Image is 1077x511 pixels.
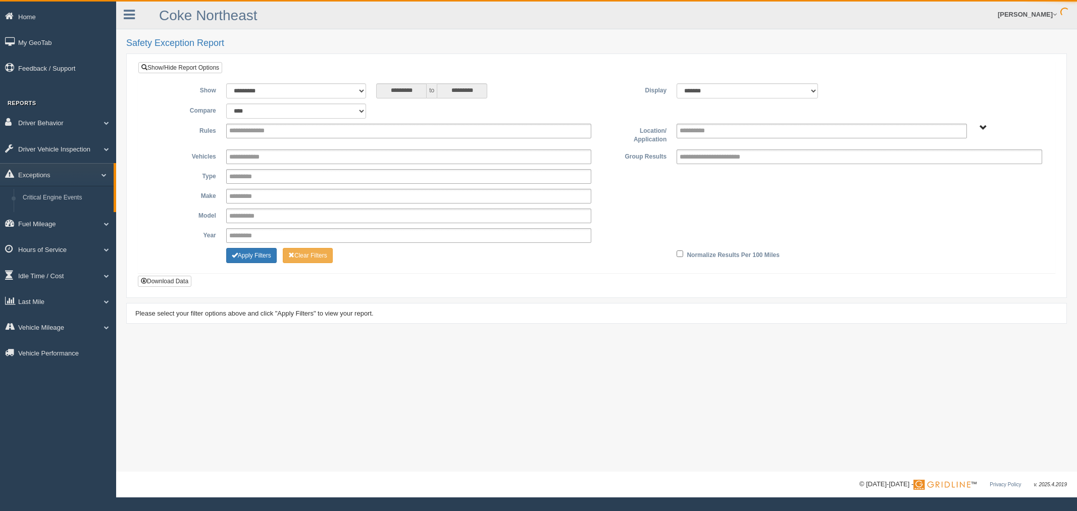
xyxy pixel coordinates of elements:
button: Download Data [138,276,191,287]
button: Change Filter Options [226,248,277,263]
label: Vehicles [146,149,221,162]
label: Display [596,83,672,95]
label: Rules [146,124,221,136]
a: Privacy Policy [990,482,1021,487]
label: Type [146,169,221,181]
span: Please select your filter options above and click "Apply Filters" to view your report. [135,310,374,317]
label: Show [146,83,221,95]
div: © [DATE]-[DATE] - ™ [859,479,1067,490]
label: Compare [146,104,221,116]
h2: Safety Exception Report [126,38,1067,48]
span: to [427,83,437,98]
span: v. 2025.4.2019 [1034,482,1067,487]
label: Make [146,189,221,201]
img: Gridline [913,480,970,490]
a: Critical Engine Events [18,189,114,207]
button: Change Filter Options [283,248,333,263]
label: Group Results [596,149,672,162]
label: Model [146,209,221,221]
a: Critical Engine Event Trend [18,207,114,225]
a: Show/Hide Report Options [138,62,222,73]
label: Year [146,228,221,240]
label: Location/ Application [596,124,672,144]
label: Normalize Results Per 100 Miles [687,248,779,260]
a: Coke Northeast [159,8,258,23]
